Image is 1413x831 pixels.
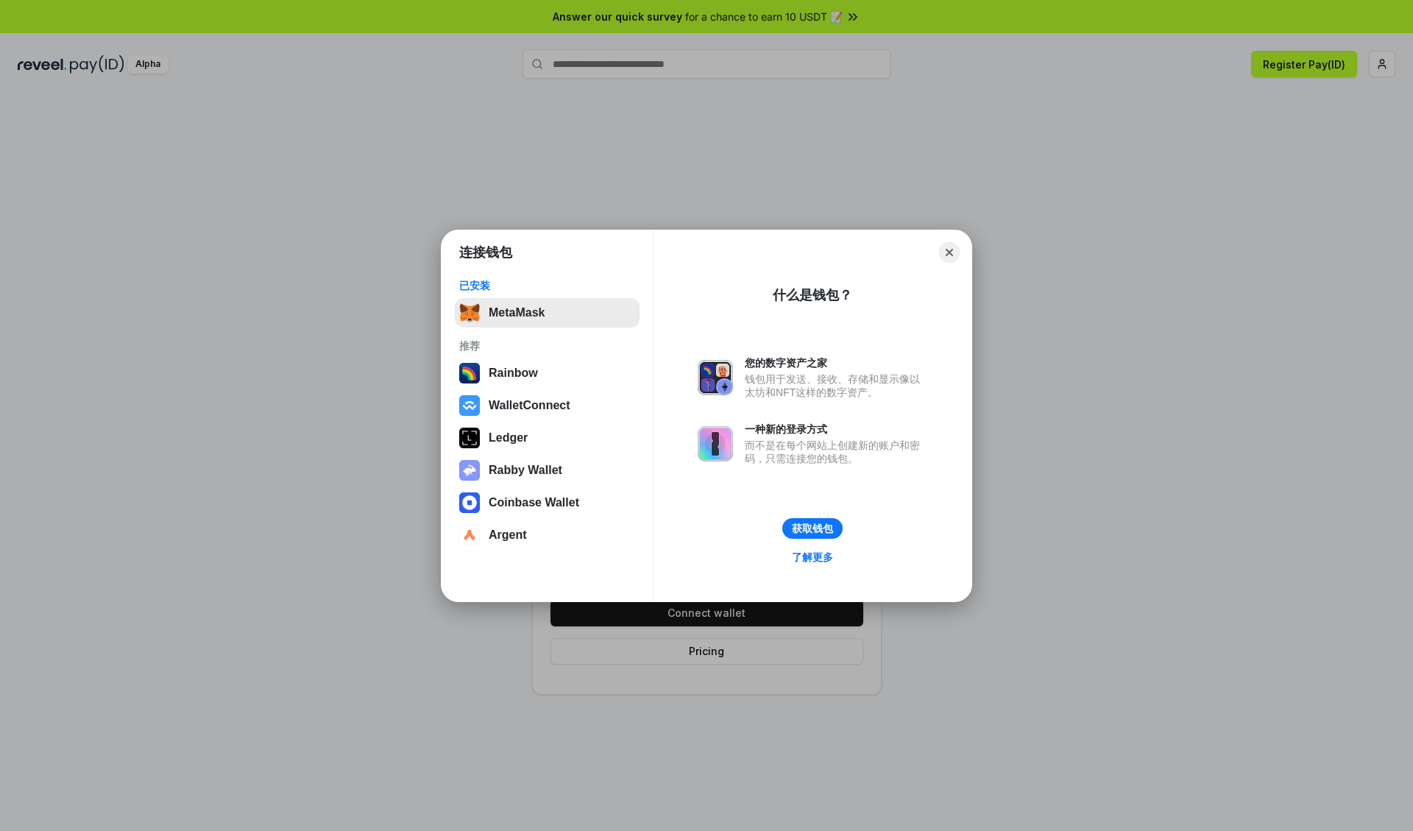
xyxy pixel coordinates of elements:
[489,496,579,509] div: Coinbase Wallet
[455,423,640,453] button: Ledger
[459,339,635,353] div: 推荐
[792,551,833,564] div: 了解更多
[489,464,562,477] div: Rabby Wallet
[455,488,640,517] button: Coinbase Wallet
[489,367,538,380] div: Rainbow
[489,528,527,542] div: Argent
[745,356,927,369] div: 您的数字资产之家
[489,431,528,445] div: Ledger
[783,548,842,567] a: 了解更多
[459,279,635,292] div: 已安装
[459,363,480,383] img: svg+xml,%3Csvg%20width%3D%22120%22%20height%3D%22120%22%20viewBox%3D%220%200%20120%20120%22%20fil...
[698,426,733,462] img: svg+xml,%3Csvg%20xmlns%3D%22http%3A%2F%2Fwww.w3.org%2F2000%2Fsvg%22%20fill%3D%22none%22%20viewBox...
[455,391,640,420] button: WalletConnect
[455,298,640,328] button: MetaMask
[773,286,852,304] div: 什么是钱包？
[782,518,843,539] button: 获取钱包
[459,428,480,448] img: svg+xml,%3Csvg%20xmlns%3D%22http%3A%2F%2Fwww.w3.org%2F2000%2Fsvg%22%20width%3D%2228%22%20height%3...
[745,372,927,399] div: 钱包用于发送、接收、存储和显示像以太坊和NFT这样的数字资产。
[459,395,480,416] img: svg+xml,%3Csvg%20width%3D%2228%22%20height%3D%2228%22%20viewBox%3D%220%200%2028%2028%22%20fill%3D...
[745,422,927,436] div: 一种新的登录方式
[698,360,733,395] img: svg+xml,%3Csvg%20xmlns%3D%22http%3A%2F%2Fwww.w3.org%2F2000%2Fsvg%22%20fill%3D%22none%22%20viewBox...
[455,456,640,485] button: Rabby Wallet
[489,306,545,319] div: MetaMask
[459,460,480,481] img: svg+xml,%3Csvg%20xmlns%3D%22http%3A%2F%2Fwww.w3.org%2F2000%2Fsvg%22%20fill%3D%22none%22%20viewBox...
[459,244,512,261] h1: 连接钱包
[459,525,480,545] img: svg+xml,%3Csvg%20width%3D%2228%22%20height%3D%2228%22%20viewBox%3D%220%200%2028%2028%22%20fill%3D...
[939,242,960,263] button: Close
[459,492,480,513] img: svg+xml,%3Csvg%20width%3D%2228%22%20height%3D%2228%22%20viewBox%3D%220%200%2028%2028%22%20fill%3D...
[489,399,570,412] div: WalletConnect
[459,303,480,323] img: svg+xml,%3Csvg%20fill%3D%22none%22%20height%3D%2233%22%20viewBox%3D%220%200%2035%2033%22%20width%...
[455,358,640,388] button: Rainbow
[455,520,640,550] button: Argent
[792,522,833,535] div: 获取钱包
[745,439,927,465] div: 而不是在每个网站上创建新的账户和密码，只需连接您的钱包。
